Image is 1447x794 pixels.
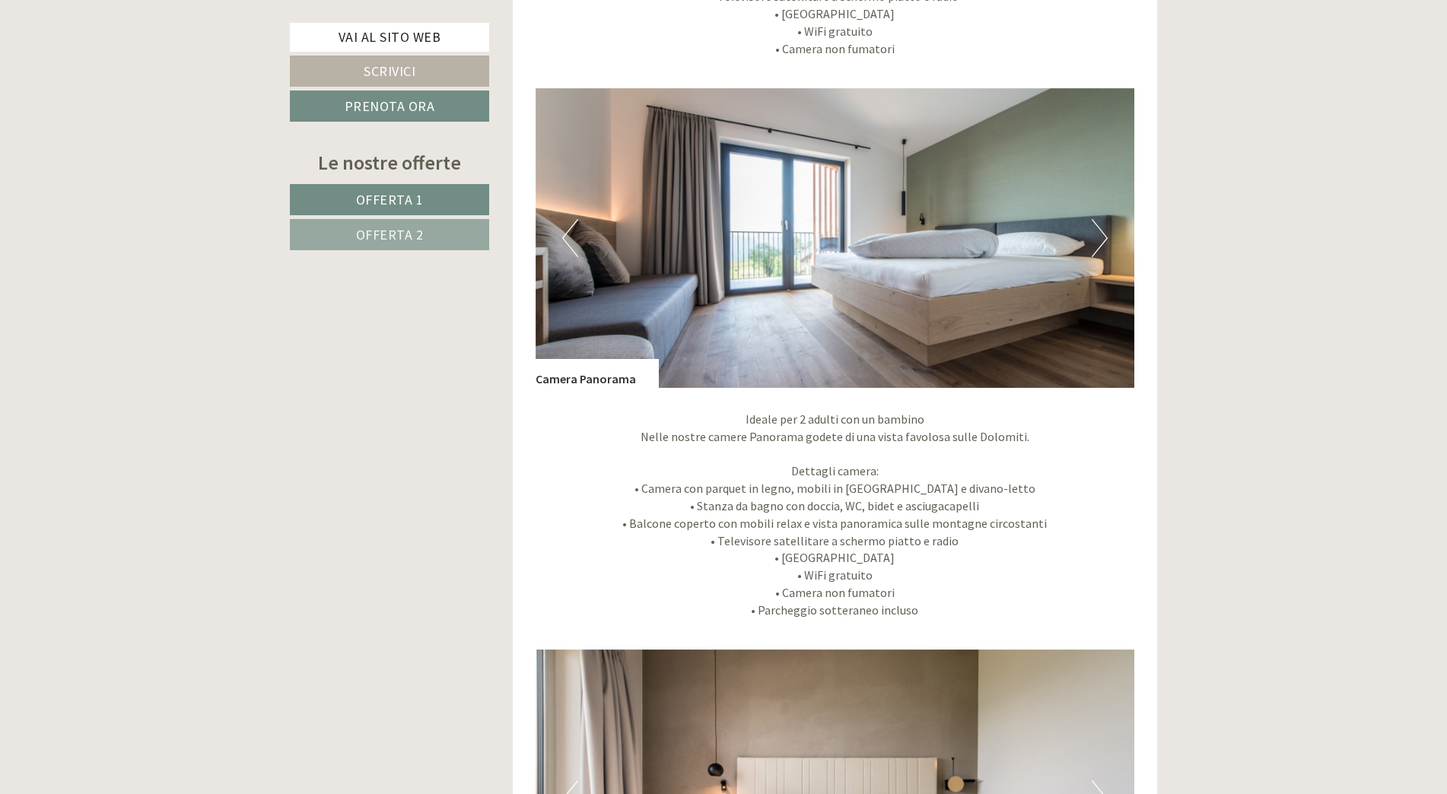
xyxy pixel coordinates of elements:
[290,148,489,176] div: Le nostre offerte
[271,11,329,37] div: lunedì
[290,91,489,122] a: Prenota ora
[290,56,489,87] a: Scrivici
[536,411,1135,619] p: Ideale per 2 adulti con un bambino Nelle nostre camere Panorama godete di una vista favolosa sull...
[536,359,659,388] div: Camera Panorama
[1092,219,1108,257] button: Next
[376,44,577,56] div: Lei
[290,23,489,52] a: Vai al sito web
[562,219,578,257] button: Previous
[520,396,600,427] button: Invia
[536,88,1135,388] img: image
[376,74,577,84] small: 12:21
[356,226,424,243] span: Offerta 2
[368,41,588,87] div: Buon giorno, come possiamo aiutarla?
[356,191,424,208] span: Offerta 1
